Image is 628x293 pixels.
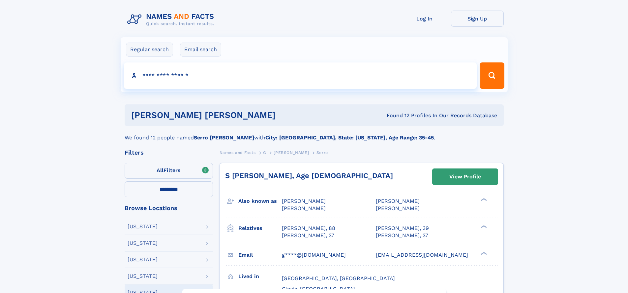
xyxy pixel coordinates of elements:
span: [PERSON_NAME] [376,205,420,211]
a: [PERSON_NAME], 88 [282,225,335,232]
div: ❯ [479,251,487,255]
input: search input [124,62,477,89]
span: All [157,167,164,173]
a: Sign Up [451,11,504,27]
a: [PERSON_NAME], 39 [376,225,429,232]
button: Search Button [480,62,504,89]
b: City: [GEOGRAPHIC_DATA], State: [US_STATE], Age Range: 35-45 [265,134,434,141]
h1: [PERSON_NAME] [PERSON_NAME] [131,111,331,119]
span: Serro [316,150,328,155]
div: [US_STATE] [128,257,158,262]
div: Found 12 Profiles In Our Records Database [331,112,497,119]
a: Log In [398,11,451,27]
a: G [263,148,266,157]
div: We found 12 people named with . [125,126,504,142]
label: Filters [125,163,213,179]
div: [US_STATE] [128,274,158,279]
label: Regular search [126,43,173,56]
div: Filters [125,150,213,156]
h3: Also known as [238,196,282,207]
span: [PERSON_NAME] [282,205,326,211]
a: View Profile [433,169,498,185]
div: ❯ [479,224,487,229]
div: Browse Locations [125,205,213,211]
a: S [PERSON_NAME], Age [DEMOGRAPHIC_DATA] [225,171,393,180]
label: Email search [180,43,221,56]
h3: Email [238,249,282,261]
span: [PERSON_NAME] [282,198,326,204]
span: G [263,150,266,155]
span: Clovis, [GEOGRAPHIC_DATA] [282,286,355,292]
span: [PERSON_NAME] [274,150,309,155]
a: [PERSON_NAME] [274,148,309,157]
div: ❯ [479,198,487,202]
h3: Lived in [238,271,282,282]
span: [EMAIL_ADDRESS][DOMAIN_NAME] [376,252,468,258]
a: [PERSON_NAME], 37 [282,232,334,239]
div: [US_STATE] [128,240,158,246]
div: View Profile [449,169,481,184]
a: [PERSON_NAME], 37 [376,232,428,239]
span: [PERSON_NAME] [376,198,420,204]
img: Logo Names and Facts [125,11,220,28]
span: [GEOGRAPHIC_DATA], [GEOGRAPHIC_DATA] [282,275,395,281]
div: [US_STATE] [128,224,158,229]
h3: Relatives [238,223,282,234]
b: Serro [PERSON_NAME] [194,134,254,141]
a: Names and Facts [220,148,256,157]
